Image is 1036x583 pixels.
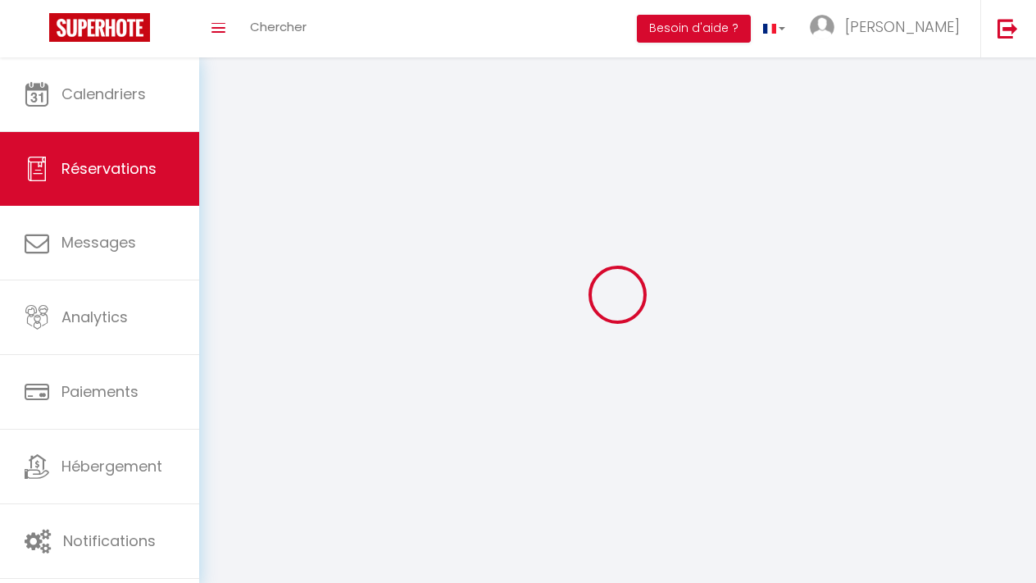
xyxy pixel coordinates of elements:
[997,18,1018,39] img: logout
[61,158,157,179] span: Réservations
[637,15,751,43] button: Besoin d'aide ?
[61,232,136,253] span: Messages
[810,15,834,39] img: ...
[63,531,156,551] span: Notifications
[61,381,139,402] span: Paiements
[61,307,128,327] span: Analytics
[250,18,307,35] span: Chercher
[13,7,62,56] button: Ouvrir le widget de chat LiveChat
[61,84,146,104] span: Calendriers
[49,13,150,42] img: Super Booking
[845,16,960,37] span: [PERSON_NAME]
[61,456,162,476] span: Hébergement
